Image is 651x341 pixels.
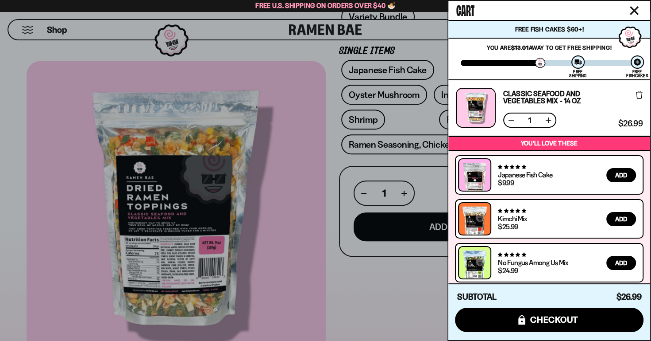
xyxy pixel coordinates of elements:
button: Add [606,212,636,226]
div: $25.99 [498,223,518,230]
span: Add [615,216,627,222]
span: 4.76 stars [498,208,526,214]
button: Add [606,256,636,270]
h4: Subtotal [457,293,497,302]
span: Add [615,260,627,266]
span: Free U.S. Shipping on Orders over $40 🍜 [255,1,396,10]
button: Add [606,168,636,182]
span: Free Fish Cakes $60+! [515,25,583,33]
div: $9.99 [498,179,514,186]
span: Add [615,172,627,178]
p: You are away to get Free Shipping! [461,44,638,51]
span: $26.99 [618,120,643,128]
div: Free Shipping [569,70,586,78]
span: 1 [523,117,537,124]
a: Kimchi Mix [498,214,527,223]
span: $26.99 [616,292,641,302]
button: Close cart [628,4,641,17]
strong: $13.01 [511,44,529,51]
p: You’ll love these [451,139,648,148]
a: Classic Seafood and Vegetables Mix - 14 OZ [503,90,615,104]
span: checkout [530,315,578,325]
a: No Fungus Among Us Mix [498,258,568,267]
a: Japanese Fish Cake [498,170,552,179]
div: Free Fishcakes [626,70,648,78]
span: 4.77 stars [498,164,526,170]
button: checkout [455,308,643,332]
span: Cart [456,0,474,18]
div: $24.99 [498,267,518,274]
span: 4.82 stars [498,252,526,258]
